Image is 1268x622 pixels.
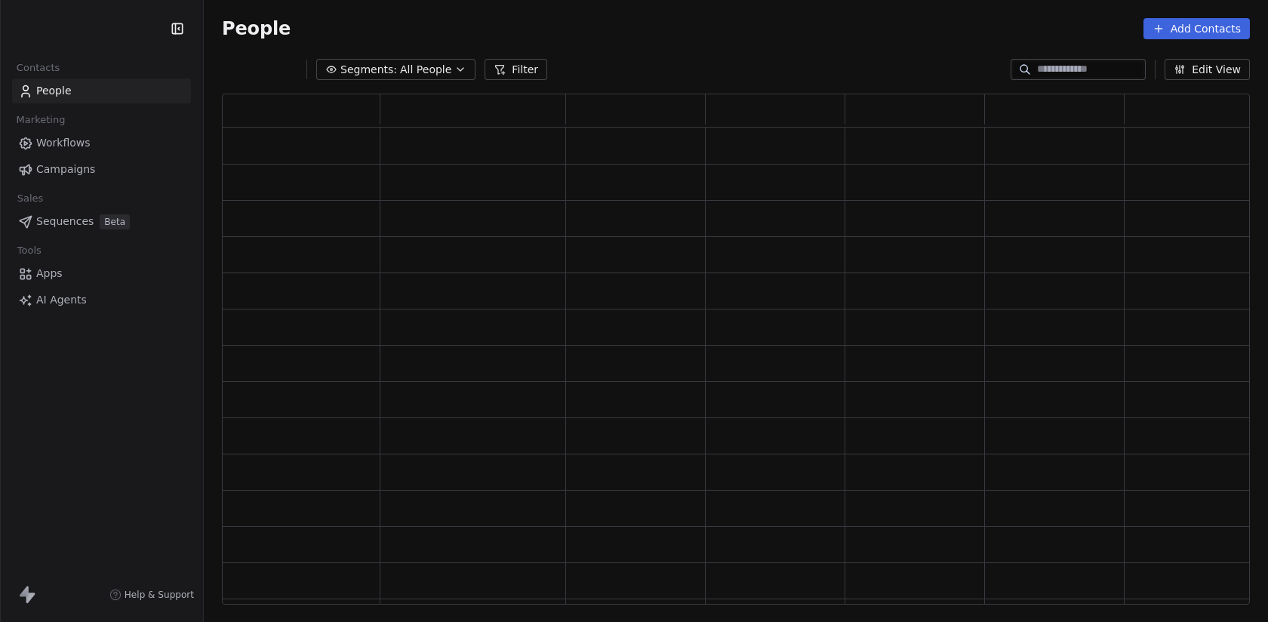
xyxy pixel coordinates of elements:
[12,209,191,234] a: SequencesBeta
[109,589,194,601] a: Help & Support
[1143,18,1250,39] button: Add Contacts
[340,62,397,78] span: Segments:
[223,128,1264,605] div: grid
[36,162,95,177] span: Campaigns
[36,135,91,151] span: Workflows
[12,131,191,155] a: Workflows
[10,109,72,131] span: Marketing
[36,83,72,99] span: People
[485,59,547,80] button: Filter
[11,239,48,262] span: Tools
[125,589,194,601] span: Help & Support
[36,292,87,308] span: AI Agents
[36,266,63,282] span: Apps
[12,288,191,313] a: AI Agents
[12,79,191,103] a: People
[11,187,50,210] span: Sales
[36,214,94,229] span: Sequences
[12,261,191,286] a: Apps
[100,214,130,229] span: Beta
[12,157,191,182] a: Campaigns
[400,62,451,78] span: All People
[1165,59,1250,80] button: Edit View
[10,57,66,79] span: Contacts
[222,17,291,40] span: People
